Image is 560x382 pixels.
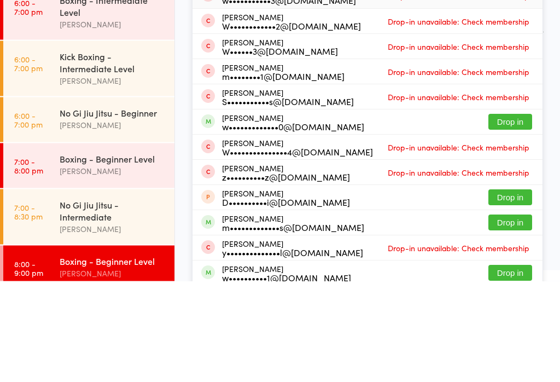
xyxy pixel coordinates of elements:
div: [PERSON_NAME] [222,215,364,232]
span: [PERSON_NAME] MMA [192,35,543,46]
time: 7:00 - 8:30 pm [14,304,43,321]
span: Drop-in unavailable: Check membership [385,265,532,282]
div: [PERSON_NAME] [222,189,354,207]
div: m••••••••1@[DOMAIN_NAME] [222,173,345,182]
time: 6:00 - 7:00 pm [14,155,43,173]
div: Any location [79,30,133,42]
div: [PERSON_NAME] [60,175,165,188]
div: y••••••••••••••l@[DOMAIN_NAME] [222,349,363,358]
button: Drop in [488,291,532,306]
div: Kick Boxing - Intermediate Level [60,151,165,175]
span: Drop-in unavailable: Check membership [385,165,532,181]
span: Drop-in unavailable: Check membership [385,341,532,357]
div: Events for [14,12,68,30]
div: [PERSON_NAME] [60,119,165,131]
div: Boxing - Intermediate Level [60,95,165,119]
span: [PERSON_NAME] [192,24,526,35]
div: D••••••••••i@[DOMAIN_NAME] [222,299,350,308]
div: At [79,12,133,30]
div: [PERSON_NAME] [222,88,356,106]
div: z••••••••••z@[DOMAIN_NAME] [222,274,350,282]
time: 7:00 - 8:00 pm [14,258,43,275]
time: 5:15 - 6:00 pm [14,53,43,71]
a: 7:00 -8:30 pmNo Gi Jiu Jitsu - Intermediate[PERSON_NAME] [3,290,174,345]
time: 6:00 - 7:00 pm [14,212,43,229]
button: Drop in [488,215,532,231]
a: 7:00 -8:00 pmBoxing - Beginner Level[PERSON_NAME] [3,244,174,289]
input: Search [192,61,543,86]
div: w•••••••••••••0@[DOMAIN_NAME] [222,223,364,232]
a: 5:15 -6:00 pmTeens Boxing[PERSON_NAME] [3,39,174,84]
div: [PERSON_NAME] [60,265,165,278]
div: Boxing - Beginner Level [60,356,165,368]
div: [PERSON_NAME] [222,265,350,282]
div: [PERSON_NAME] [222,114,361,131]
div: No Gi Jiu Jitsu - Intermediate [60,299,165,323]
div: [PERSON_NAME] [222,139,338,157]
div: m•••••••••••••s@[DOMAIN_NAME] [222,324,364,333]
div: [PERSON_NAME] [222,340,363,358]
div: W••••••••••••2@[DOMAIN_NAME] [222,123,361,131]
a: 6:00 -7:00 pmKick Boxing - Intermediate Level[PERSON_NAME] [3,142,174,197]
div: S•••••••••••s@[DOMAIN_NAME] [222,198,354,207]
div: w•••••••••••3@[DOMAIN_NAME] [222,97,356,106]
span: [DATE] 8:00pm [192,13,526,24]
a: [DATE] [14,30,41,42]
div: [PERSON_NAME] [222,240,373,257]
span: Drop-in unavailable: Check membership [385,240,532,257]
div: [PERSON_NAME] [60,219,165,232]
div: [PERSON_NAME] [60,368,165,380]
span: Drop-in unavailable: Check membership [385,190,532,206]
span: Drop-in unavailable: Check membership [385,114,532,131]
div: [PERSON_NAME] [222,164,345,182]
span: Drop-in unavailable: Check membership [385,89,532,105]
a: 6:00 -7:00 pmNo Gi Jiu Jitsu - Beginner[PERSON_NAME] [3,198,174,243]
div: Teens Boxing [60,49,165,61]
button: Drop in [488,366,532,382]
button: Drop in [488,316,532,332]
div: [PERSON_NAME] [222,315,364,333]
time: 6:00 - 7:00 pm [14,99,43,117]
span: Drop-in unavailable: Check membership [385,140,532,156]
div: [PERSON_NAME] [60,61,165,73]
div: No Gi Jiu Jitsu - Beginner [60,207,165,219]
a: 6:00 -7:00 pmBoxing - Intermediate Level[PERSON_NAME] [3,85,174,141]
div: W•••••••••••••••4@[DOMAIN_NAME] [222,248,373,257]
div: Boxing - Beginner Level [60,253,165,265]
time: 8:00 - 9:00 pm [14,360,43,378]
div: W••••••3@[DOMAIN_NAME] [222,148,338,157]
div: [PERSON_NAME] [60,323,165,336]
div: [PERSON_NAME] [222,290,350,308]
